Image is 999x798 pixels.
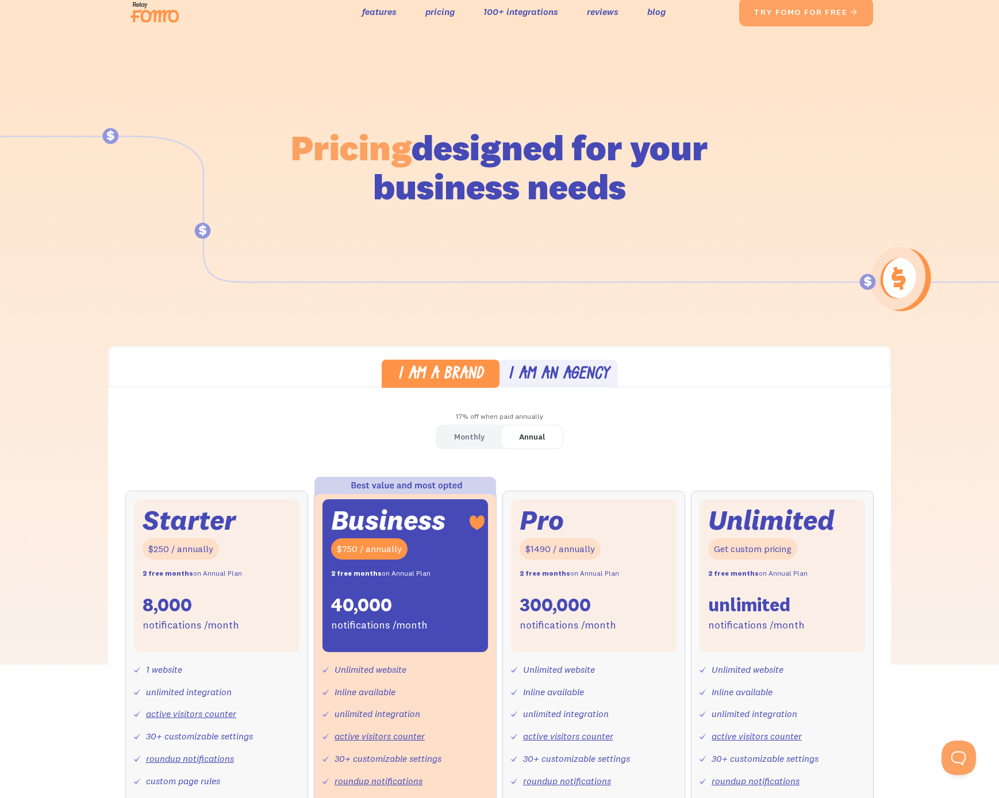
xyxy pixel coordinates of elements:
a: roundup notifications [146,753,234,764]
div: 30+ customizable settings [712,750,819,767]
strong: 2 free months [708,569,759,577]
div: $1490 / annually [520,538,601,560]
div: Business [331,508,445,533]
strong: 2 free months [331,569,382,577]
a: active visitors counter [523,730,613,742]
h1: designed for your business needs [290,128,709,206]
div: notifications /month [520,617,616,634]
div: unlimited integration [523,706,609,722]
a: features [362,3,397,20]
div: custom page rules [146,773,220,789]
div: on Annual Plan [520,565,619,582]
span:  [850,7,859,17]
div: on Annual Plan [331,565,431,582]
a: active visitors counter [146,708,236,719]
div: 17% off when paid annually [108,408,891,425]
div: on Annual Plan [143,565,242,582]
div: unlimited integration [335,706,420,722]
div: $750 / annually [331,538,408,560]
strong: 2 free months [143,569,193,577]
div: 300,000 [520,593,591,617]
div: unlimited integration [712,706,797,722]
div: Pro [520,508,564,533]
a: roundup notifications [335,775,422,787]
div: Unlimited website [523,661,595,678]
div: Get custom pricing [708,538,797,560]
iframe: Toggle Customer Support [942,741,976,775]
a: active visitors counter [712,730,802,742]
div: 30+ customizable settings [146,728,253,745]
div: notifications /month [708,617,805,634]
strong: 2 free months [520,569,570,577]
a: active visitors counter [335,730,425,742]
div: 30+ customizable settings [335,750,441,767]
a: roundup notifications [712,775,800,787]
div: unlimited integration [146,684,232,700]
div: Inline available [712,684,773,700]
div: Unlimited website [712,661,783,678]
div: Unlimited [708,508,835,533]
div: 1 website [146,661,182,678]
div: unlimited [708,593,790,617]
div: on Annual Plan [708,565,808,582]
div: notifications /month [143,617,239,634]
div: 30+ customizable settings [523,750,630,767]
div: 8,000 [143,593,192,617]
div: Inline available [335,684,395,700]
a: blog [647,3,666,20]
a: 100+ integrations [483,3,558,20]
div: I am an agency [508,367,609,383]
div: 40,000 [331,593,392,617]
div: Starter [143,508,236,533]
div: $250 / annually [143,538,219,560]
div: I am a brand [398,367,483,383]
div: Unlimited website [335,661,406,678]
a: roundup notifications [523,775,611,787]
span: Pricing [291,125,412,169]
a: pricing [425,3,455,20]
div: notifications /month [331,617,428,634]
div: Monthly [454,429,485,445]
div: Annual [519,429,545,445]
div: Inline available [523,684,584,700]
a: reviews [587,3,618,20]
